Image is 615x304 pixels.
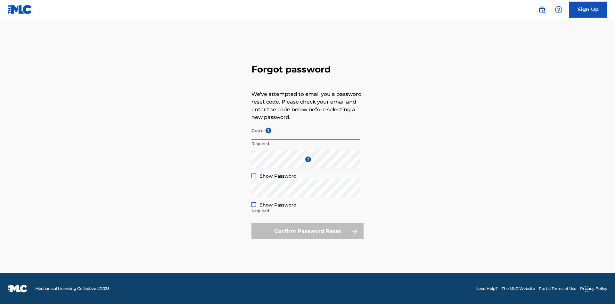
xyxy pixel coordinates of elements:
span: ? [305,156,311,162]
span: Show Password [260,202,297,208]
a: Public Search [536,3,548,16]
p: Required [251,208,360,214]
span: Show Password [260,173,297,179]
span: Mechanical Licensing Collective © 2025 [35,286,110,291]
p: Required [251,141,360,147]
iframe: Chat Widget [583,273,615,304]
a: Sign Up [569,2,607,18]
img: search [538,6,546,13]
a: Portal Terms of Use [539,286,576,291]
a: The MLC Website [502,286,535,291]
span: ? [266,128,271,133]
img: MLC Logo [8,5,32,14]
img: help [555,6,562,13]
div: Help [552,3,565,16]
img: logo [8,285,28,292]
h3: Forgot password [251,64,364,75]
a: Privacy Policy [580,286,607,291]
a: Need Help? [475,286,498,291]
div: Drag [585,280,589,299]
p: We've attempted to email you a password reset code. Please check your email and enter the code be... [251,90,364,121]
